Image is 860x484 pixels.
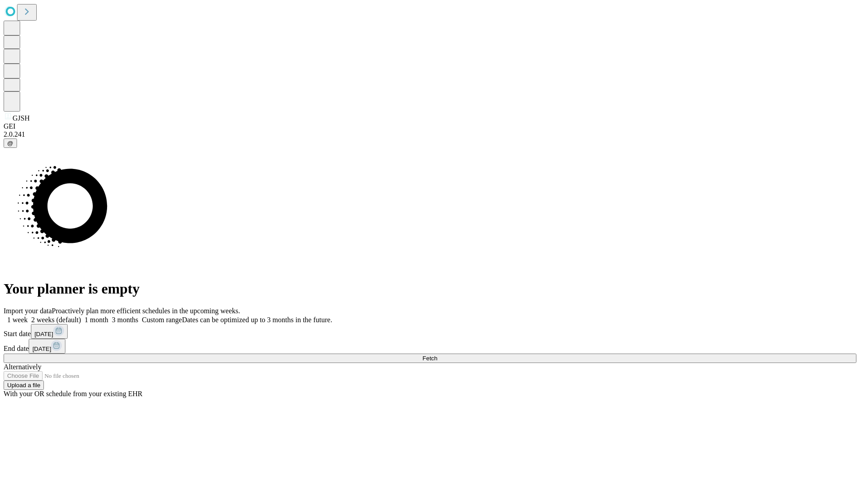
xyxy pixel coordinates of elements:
div: GEI [4,122,856,130]
span: Alternatively [4,363,41,371]
span: 2 weeks (default) [31,316,81,324]
span: Dates can be optimized up to 3 months in the future. [182,316,332,324]
span: 1 month [85,316,108,324]
span: Fetch [422,355,437,362]
span: Import your data [4,307,52,315]
div: Start date [4,324,856,339]
span: [DATE] [32,346,51,352]
div: End date [4,339,856,354]
button: [DATE] [31,324,68,339]
button: Upload a file [4,380,44,390]
h1: Your planner is empty [4,281,856,297]
span: [DATE] [34,331,53,337]
span: @ [7,140,13,147]
span: 1 week [7,316,28,324]
button: Fetch [4,354,856,363]
span: GJSH [13,114,30,122]
div: 2.0.241 [4,130,856,138]
span: With your OR schedule from your existing EHR [4,390,142,398]
button: [DATE] [29,339,65,354]
button: @ [4,138,17,148]
span: 3 months [112,316,138,324]
span: Custom range [142,316,182,324]
span: Proactively plan more efficient schedules in the upcoming weeks. [52,307,240,315]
